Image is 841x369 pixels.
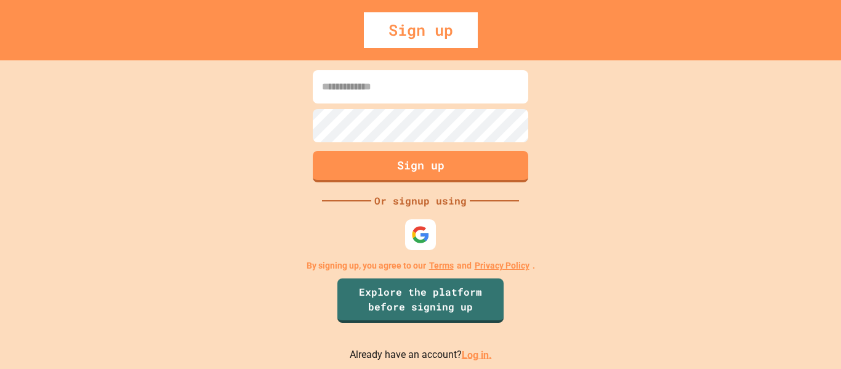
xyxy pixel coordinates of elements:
a: Terms [429,259,454,272]
p: By signing up, you agree to our and . [307,259,535,272]
p: Already have an account? [350,347,492,363]
div: Sign up [364,12,478,48]
button: Sign up [313,151,528,182]
a: Explore the platform before signing up [337,278,504,323]
a: Log in. [462,349,492,360]
img: google-icon.svg [411,225,430,244]
a: Privacy Policy [475,259,529,272]
div: Or signup using [371,193,470,208]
